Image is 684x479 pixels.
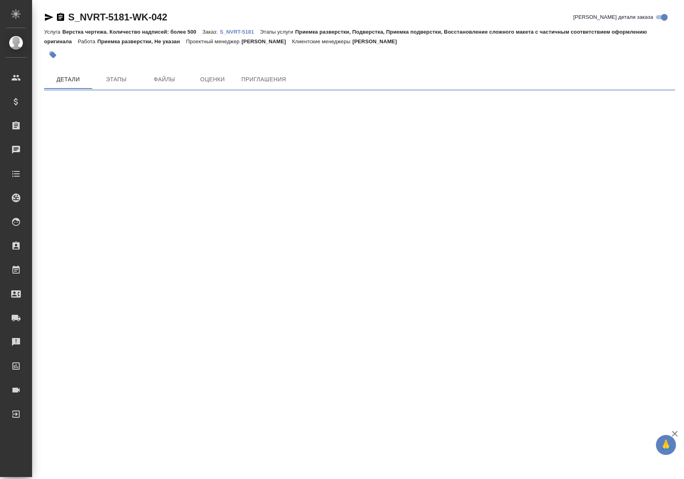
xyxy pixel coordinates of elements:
a: S_NVRT-5181-WK-042 [68,12,167,22]
p: Клиентские менеджеры [292,38,352,44]
p: Работа [78,38,97,44]
span: Этапы [97,74,136,85]
span: Приглашения [241,74,286,85]
button: Скопировать ссылку для ЯМессенджера [44,12,54,22]
button: Добавить тэг [44,46,62,64]
span: Детали [49,74,87,85]
p: Услуга [44,29,62,35]
p: Заказ: [202,29,220,35]
p: Проектный менеджер [186,38,241,44]
a: S_NVRT-5181 [220,28,260,35]
p: Этапы услуги [260,29,295,35]
p: Верстка чертежа. Количество надписей: более 500 [62,29,202,35]
span: 🙏 [659,437,673,453]
p: [PERSON_NAME] [241,38,292,44]
p: Приемка разверстки, Не указан [97,38,186,44]
span: [PERSON_NAME] детали заказа [573,13,653,21]
p: S_NVRT-5181 [220,29,260,35]
p: [PERSON_NAME] [352,38,403,44]
button: Скопировать ссылку [56,12,65,22]
span: Файлы [145,74,184,85]
button: 🙏 [656,435,676,455]
span: Оценки [193,74,232,85]
p: Приемка разверстки, Подверстка, Приемка подверстки, Восстановление сложного макета с частичным со... [44,29,647,44]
